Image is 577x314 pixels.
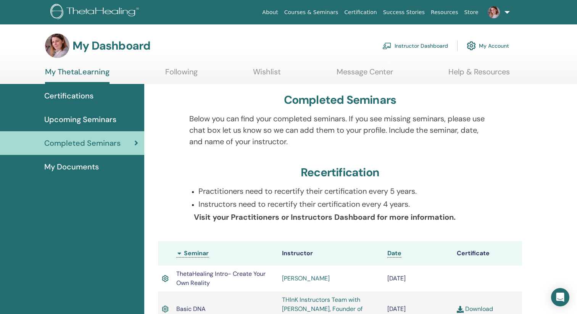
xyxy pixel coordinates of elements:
a: About [259,5,281,19]
a: Courses & Seminars [281,5,342,19]
a: Download [457,305,493,313]
a: Date [387,249,401,258]
a: Success Stories [380,5,428,19]
img: Active Certificate [162,304,169,314]
div: Open Intercom Messenger [551,288,569,306]
span: Certifications [44,90,93,101]
img: download.svg [457,306,464,313]
a: Message Center [337,67,393,82]
img: cog.svg [467,39,476,52]
img: Active Certificate [162,274,169,283]
th: Certificate [453,241,522,266]
th: Instructor [278,241,384,266]
td: [DATE] [384,266,453,291]
p: Below you can find your completed seminars. If you see missing seminars, please use chat box let ... [189,113,491,147]
a: Help & Resources [448,67,510,82]
span: Completed Seminars [44,137,121,149]
span: ThetaHealing Intro- Create Your Own Reality [176,270,266,287]
a: My ThetaLearning [45,67,110,84]
p: Practitioners need to recertify their certification every 5 years. [198,185,491,197]
span: Date [387,249,401,257]
span: My Documents [44,161,99,172]
span: Upcoming Seminars [44,114,116,125]
h3: Recertification [301,166,379,179]
b: Visit your Practitioners or Instructors Dashboard for more information. [194,212,456,222]
img: logo.png [50,4,142,21]
a: Following [165,67,198,82]
a: Instructor Dashboard [382,37,448,54]
img: chalkboard-teacher.svg [382,42,392,49]
span: Basic DNA [176,305,206,313]
a: My Account [467,37,509,54]
a: [PERSON_NAME] [282,274,330,282]
a: Wishlist [253,67,281,82]
img: default.jpg [45,34,69,58]
h3: Completed Seminars [284,93,396,107]
a: Certification [341,5,380,19]
img: default.jpg [488,6,500,18]
h3: My Dashboard [73,39,150,53]
a: Resources [428,5,461,19]
a: Store [461,5,482,19]
p: Instructors need to recertify their certification every 4 years. [198,198,491,210]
